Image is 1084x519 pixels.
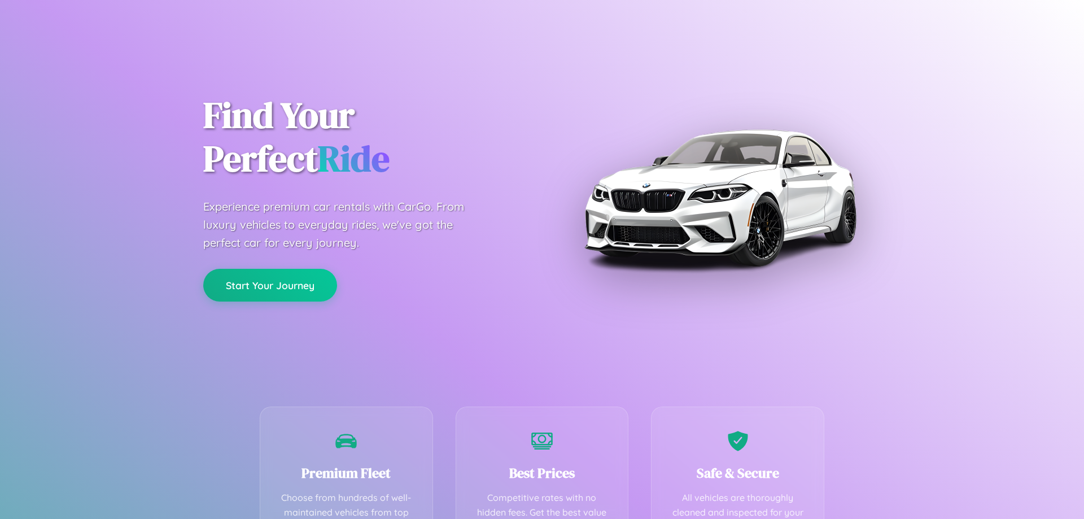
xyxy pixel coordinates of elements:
[277,464,416,482] h3: Premium Fleet
[203,94,525,181] h1: Find Your Perfect
[668,464,807,482] h3: Safe & Secure
[203,269,337,302] button: Start Your Journey
[203,198,486,252] p: Experience premium car rentals with CarGo. From luxury vehicles to everyday rides, we've got the ...
[579,56,861,339] img: Premium BMW car rental vehicle
[318,134,390,183] span: Ride
[473,464,611,482] h3: Best Prices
